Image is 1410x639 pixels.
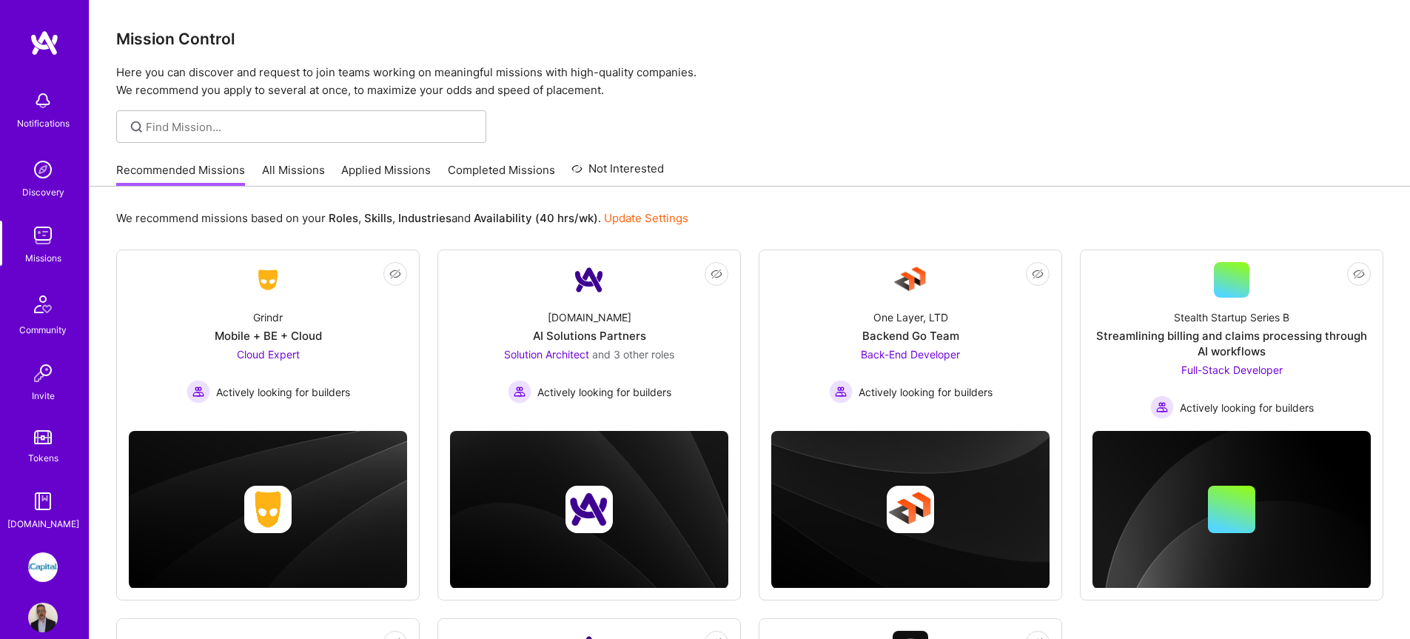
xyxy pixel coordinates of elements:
[1092,262,1371,419] a: Stealth Startup Series BStreamlining billing and claims processing through AI workflowsFull-Stack...
[17,116,70,131] div: Notifications
[25,250,61,266] div: Missions
[398,211,451,225] b: Industries
[244,486,292,533] img: Company logo
[128,118,145,136] i: icon SearchGrey
[893,262,928,298] img: Company Logo
[25,287,61,322] img: Community
[508,380,531,404] img: Actively looking for builders
[450,431,728,589] img: cover
[116,30,1383,48] h3: Mission Control
[129,431,407,589] img: cover
[28,450,58,466] div: Tokens
[28,552,58,582] img: iCapital: Building an Alternative Investment Marketplace
[1180,400,1314,415] span: Actively looking for builders
[28,221,58,250] img: teamwork
[34,430,52,444] img: tokens
[7,516,79,532] div: [DOMAIN_NAME]
[24,603,61,632] a: User Avatar
[887,486,934,533] img: Company logo
[504,348,589,361] span: Solution Architect
[1092,328,1371,359] div: Streamlining billing and claims processing through AI workflows
[861,348,960,361] span: Back-End Developer
[250,267,286,293] img: Company Logo
[771,262,1050,419] a: Company LogoOne Layer, LTDBackend Go TeamBack-End Developer Actively looking for buildersActively...
[364,211,392,225] b: Skills
[30,30,59,56] img: logo
[1092,431,1371,589] img: cover
[116,162,245,187] a: Recommended Missions
[262,162,325,187] a: All Missions
[28,603,58,632] img: User Avatar
[187,380,210,404] img: Actively looking for builders
[873,310,948,325] div: One Layer, LTD
[341,162,431,187] a: Applied Missions
[592,348,674,361] span: and 3 other roles
[19,322,67,338] div: Community
[571,160,664,187] a: Not Interested
[829,380,853,404] img: Actively looking for builders
[237,348,300,361] span: Cloud Expert
[28,486,58,516] img: guide book
[216,384,350,400] span: Actively looking for builders
[474,211,598,225] b: Availability (40 hrs/wk)
[450,262,728,419] a: Company Logo[DOMAIN_NAME]AI Solutions PartnersSolution Architect and 3 other rolesActively lookin...
[537,384,671,400] span: Actively looking for builders
[862,328,959,344] div: Backend Go Team
[146,119,475,135] input: Find Mission...
[116,64,1383,99] p: Here you can discover and request to join teams working on meaningful missions with high-quality ...
[253,310,283,325] div: Grindr
[533,328,646,344] div: AI Solutions Partners
[129,262,407,419] a: Company LogoGrindrMobile + BE + CloudCloud Expert Actively looking for buildersActively looking f...
[1032,268,1044,280] i: icon EyeClosed
[28,86,58,116] img: bell
[1181,364,1283,376] span: Full-Stack Developer
[22,184,64,200] div: Discovery
[215,328,322,344] div: Mobile + BE + Cloud
[389,268,401,280] i: icon EyeClosed
[771,431,1050,589] img: cover
[1353,268,1365,280] i: icon EyeClosed
[28,358,58,388] img: Invite
[116,210,688,226] p: We recommend missions based on your , , and .
[1150,395,1174,419] img: Actively looking for builders
[571,262,607,298] img: Company Logo
[711,268,722,280] i: icon EyeClosed
[548,310,631,325] div: [DOMAIN_NAME]
[28,155,58,184] img: discovery
[32,388,55,404] div: Invite
[24,552,61,582] a: iCapital: Building an Alternative Investment Marketplace
[604,211,688,225] a: Update Settings
[565,486,613,533] img: Company logo
[448,162,555,187] a: Completed Missions
[329,211,358,225] b: Roles
[1174,310,1289,325] div: Stealth Startup Series B
[859,384,993,400] span: Actively looking for builders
